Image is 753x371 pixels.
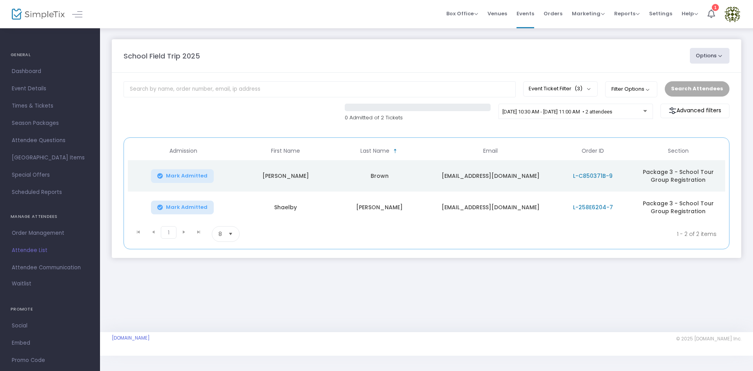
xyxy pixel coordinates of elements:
[523,81,598,96] button: Event Ticket Filter(3)
[12,355,88,366] span: Promo Code
[166,204,207,210] span: Mark Admitted
[690,48,730,64] button: Options
[345,114,491,122] p: 0 Admitted of 2 Tickets
[124,51,200,61] m-panel-title: School Field Trip 2025
[12,338,88,348] span: Embed
[360,148,389,154] span: Last Name
[631,192,725,223] td: Package 3 - School Tour Group Registration
[649,4,672,24] span: Settings
[151,169,214,183] button: Mark Admitted
[502,109,612,115] span: [DATE] 10:30 AM - [DATE] 11:00 AM • 2 attendees
[225,227,236,241] button: Select
[668,148,689,154] span: Section
[12,228,88,238] span: Order Management
[333,192,426,223] td: [PERSON_NAME]
[12,101,88,111] span: Times & Tickets
[333,160,426,192] td: Brown
[12,84,88,94] span: Event Details
[573,172,613,180] span: L-C850371B-9
[12,66,88,77] span: Dashboard
[12,118,88,128] span: Season Packages
[239,160,333,192] td: [PERSON_NAME]
[483,148,498,154] span: Email
[575,86,582,92] span: (3)
[12,321,88,331] span: Social
[271,148,300,154] span: First Name
[166,173,207,179] span: Mark Admitted
[124,81,516,97] input: Search by name, order number, email, ip address
[12,153,88,163] span: [GEOGRAPHIC_DATA] Items
[605,81,657,97] button: Filter Options
[12,245,88,256] span: Attendee List
[544,4,562,24] span: Orders
[582,148,604,154] span: Order ID
[112,335,150,341] a: [DOMAIN_NAME]
[161,226,176,239] span: Page 1
[676,336,741,342] span: © 2025 [DOMAIN_NAME] Inc.
[426,160,554,192] td: [EMAIL_ADDRESS][DOMAIN_NAME]
[572,10,605,17] span: Marketing
[12,263,88,273] span: Attendee Communication
[682,10,698,17] span: Help
[426,192,554,223] td: [EMAIL_ADDRESS][DOMAIN_NAME]
[446,10,478,17] span: Box Office
[487,4,507,24] span: Venues
[151,201,214,214] button: Mark Admitted
[169,148,197,154] span: Admission
[614,10,640,17] span: Reports
[12,280,31,288] span: Waitlist
[239,192,333,223] td: Shaelby
[11,47,89,63] h4: GENERAL
[11,209,89,225] h4: MANAGE ATTENDEES
[631,160,725,192] td: Package 3 - School Tour Group Registration
[392,148,398,154] span: Sortable
[12,170,88,180] span: Special Offers
[660,104,729,118] m-button: Advanced filters
[517,4,534,24] span: Events
[12,187,88,197] span: Scheduled Reports
[317,226,717,242] kendo-pager-info: 1 - 2 of 2 items
[669,107,677,115] img: filter
[12,135,88,146] span: Attendee Questions
[11,302,89,317] h4: PROMOTE
[573,203,613,211] span: L-258E6204-7
[712,3,719,10] div: 1
[218,230,222,238] span: 8
[128,142,725,223] div: Data table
